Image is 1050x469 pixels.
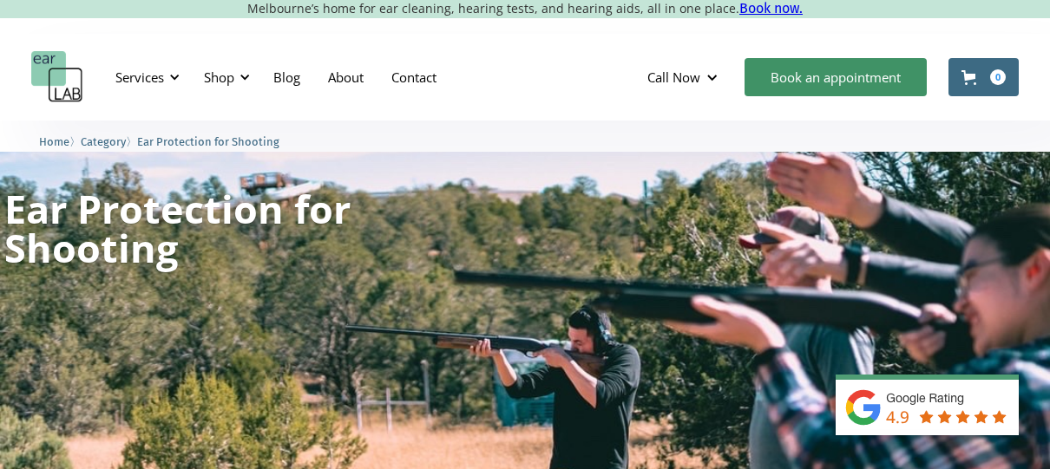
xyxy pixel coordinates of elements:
a: Home [39,133,69,149]
span: Home [39,135,69,148]
div: 0 [990,69,1006,85]
a: Book an appointment [745,58,927,96]
a: home [31,51,83,103]
div: Call Now [647,68,700,86]
li: 〉 [81,133,137,151]
div: Call Now [633,51,736,103]
span: Ear Protection for Shooting [137,135,279,148]
a: Contact [377,52,450,102]
a: Open cart [948,58,1019,96]
li: 〉 [39,133,81,151]
h1: Ear Protection for Shooting [4,189,466,267]
a: Ear Protection for Shooting [137,133,279,149]
div: Services [115,68,164,86]
a: Blog [259,52,314,102]
a: Category [81,133,126,149]
span: Category [81,135,126,148]
div: Shop [194,51,255,103]
a: About [314,52,377,102]
div: Services [105,51,185,103]
div: Shop [204,68,234,86]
